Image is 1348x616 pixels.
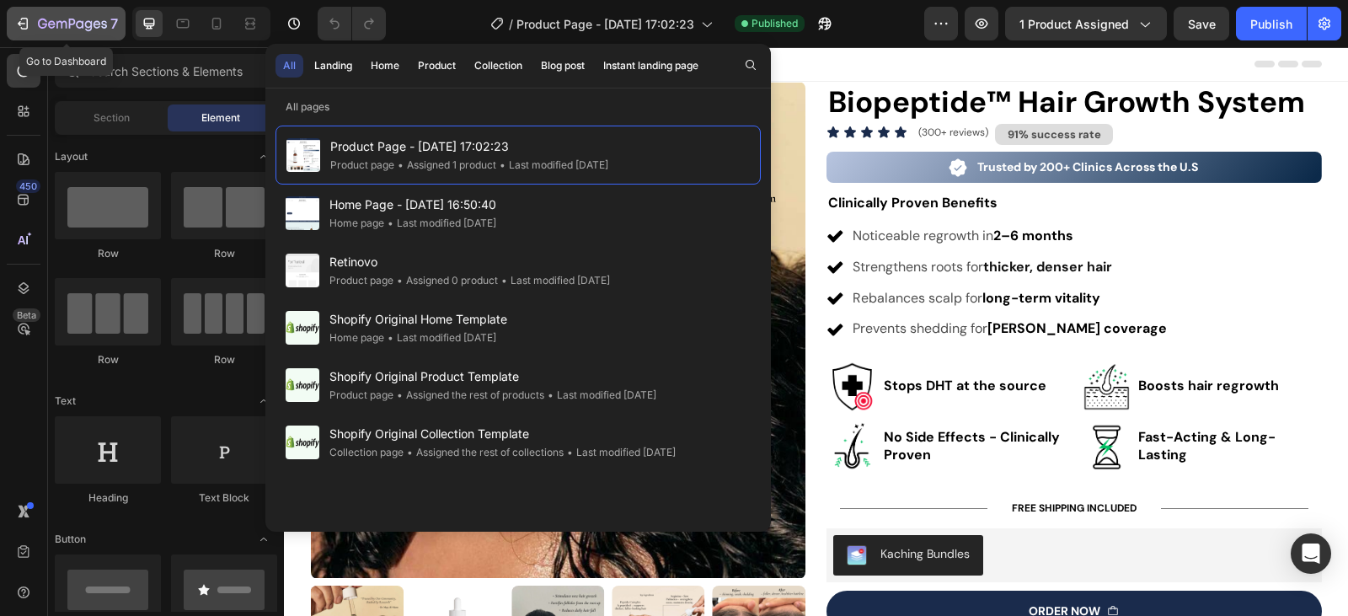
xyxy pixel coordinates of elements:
p: Rebalances scalp for [569,239,883,264]
div: Instant landing page [603,58,698,73]
div: Row [171,352,277,367]
button: Product [410,54,463,78]
div: Collection [474,58,522,73]
span: / [509,15,513,33]
span: Section [94,110,130,126]
div: Product page [330,157,394,174]
div: Undo/Redo [318,7,386,40]
p: 7 [110,13,118,34]
div: Collection page [329,444,404,461]
div: Home page [329,215,384,232]
strong: 2–6 months [709,179,789,197]
strong: thicker, denser hair [699,211,828,228]
button: 1 product assigned [1005,7,1167,40]
span: • [500,158,505,171]
p: No Side Effects - Clinically Proven [600,382,781,417]
button: Instant landing page [596,54,706,78]
button: All [275,54,303,78]
span: • [567,446,573,458]
span: Save [1188,17,1216,31]
div: Last modified [DATE] [384,329,496,346]
div: Home page [329,329,384,346]
span: • [388,331,393,344]
div: Last modified [DATE] [384,215,496,232]
span: Shopify Original Collection Template [329,424,676,444]
div: Row [171,246,277,261]
span: 1 product assigned [1019,15,1129,33]
span: Element [201,110,240,126]
strong: long-term vitality [698,242,816,260]
div: Product page [329,387,393,404]
div: Last modified [DATE] [544,387,656,404]
button: order now [543,544,1038,585]
div: 450 [16,179,40,193]
span: • [398,158,404,171]
p: Stops DHT at the source [600,327,781,351]
p: Strengthens roots for [569,208,883,233]
span: Text [55,394,76,409]
span: Shopify Original Product Template [329,367,656,387]
img: gempages_583658601407578695-bf151ab9-d8ed-41b6-a44d-cddc045f3380.png [543,313,594,365]
p: All pages [265,99,771,115]
div: Row [55,246,161,261]
div: Text Block [171,490,277,506]
strong: [PERSON_NAME] coverage [703,272,883,290]
p: Boosts hair regrowth [854,327,1035,351]
span: Button [55,532,86,547]
button: Kaching Bundles [549,488,699,528]
span: • [397,274,403,287]
p: Noticeable regrowth in [569,177,883,201]
button: Blog post [533,54,592,78]
div: Kaching Bundles [596,498,686,516]
p: Trusted by 200+ Clinics Across the U.S [693,110,914,131]
span: Layout [55,149,88,164]
input: Search Sections & Elements [55,54,277,88]
span: • [501,274,507,287]
span: Toggle open [250,388,277,415]
span: Toggle open [250,526,277,553]
div: Open Intercom Messenger [1291,533,1331,574]
div: Home [371,58,399,73]
button: Save [1174,7,1229,40]
span: Product Page - [DATE] 17:02:23 [330,137,608,157]
button: Landing [307,54,360,78]
p: clinically proven benefits [544,144,1036,169]
img: KachingBundles.png [563,498,583,518]
img: gempages_583658601407578695-5c5adf3d-b25b-4418-aeff-068019fd13df.png [797,313,848,365]
div: Publish [1250,15,1292,33]
div: Assigned 0 product [393,272,498,289]
span: Home Page - [DATE] 16:50:40 [329,195,496,215]
span: Published [752,16,798,31]
button: Home [363,54,407,78]
p: Fast-Acting & Long-Lasting [854,382,1035,417]
div: Product page [329,272,393,289]
div: Beta [13,308,40,322]
span: • [388,217,393,229]
button: 7 [7,7,126,40]
p: FREE SHIPPING INCLUDED [717,455,864,469]
span: • [397,388,403,401]
p: (300+ reviews) [628,77,711,95]
div: Row [55,352,161,367]
iframe: Design area [284,47,1348,616]
div: Heading [55,490,161,506]
span: Retinovo [329,252,610,272]
div: Assigned 1 product [394,157,496,174]
span: • [548,388,554,401]
div: Last modified [DATE] [564,444,676,461]
p: 91% success rate [712,78,828,97]
div: All [283,58,296,73]
span: Toggle open [250,143,277,170]
button: Collection [467,54,530,78]
img: gempages_583658601407578695-59b9edb9-86c8-49c6-b8fe-31ac3c3adc80.png [797,374,848,426]
div: Blog post [541,58,585,73]
p: Prevents shedding for [569,270,883,294]
span: • [407,446,413,458]
div: Assigned the rest of products [393,387,544,404]
div: order now [745,554,816,575]
button: Publish [1236,7,1307,40]
div: Product [418,58,456,73]
div: Last modified [DATE] [498,272,610,289]
div: Last modified [DATE] [496,157,608,174]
